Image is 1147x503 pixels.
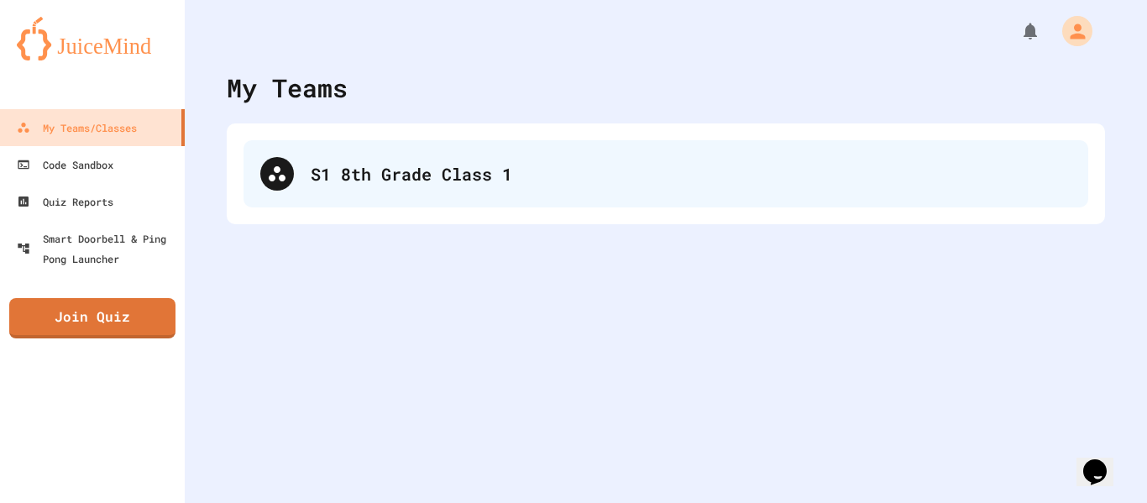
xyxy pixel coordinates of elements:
[17,118,137,138] div: My Teams/Classes
[227,69,348,107] div: My Teams
[989,17,1045,45] div: My Notifications
[1076,436,1130,486] iframe: chat widget
[9,298,175,338] a: Join Quiz
[311,161,1071,186] div: S1 8th Grade Class 1
[1045,12,1097,50] div: My Account
[17,228,178,269] div: Smart Doorbell & Ping Pong Launcher
[17,155,113,175] div: Code Sandbox
[17,17,168,60] img: logo-orange.svg
[244,140,1088,207] div: S1 8th Grade Class 1
[17,191,113,212] div: Quiz Reports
